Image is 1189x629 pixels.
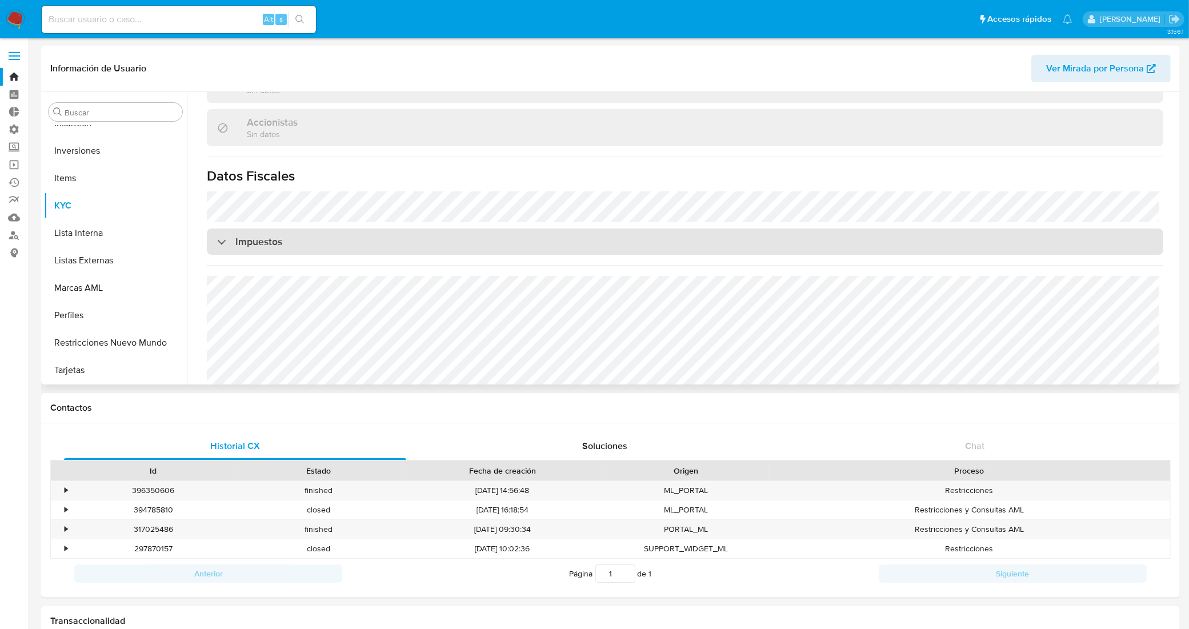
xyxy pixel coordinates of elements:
[401,539,603,558] div: [DATE] 10:02:36
[44,137,187,165] button: Inversiones
[50,402,1171,414] h1: Contactos
[44,247,187,274] button: Listas Externas
[247,129,298,139] p: Sin datos
[44,219,187,247] button: Lista Interna
[236,520,401,539] div: finished
[74,564,342,583] button: Anterior
[582,439,627,452] span: Soluciones
[288,11,311,27] button: search-icon
[401,520,603,539] div: [DATE] 09:30:34
[65,524,67,535] div: •
[42,12,316,27] input: Buscar usuario o caso...
[987,13,1051,25] span: Accesos rápidos
[965,439,984,452] span: Chat
[44,329,187,356] button: Restricciones Nuevo Mundo
[236,481,401,500] div: finished
[1031,55,1171,82] button: Ver Mirada por Persona
[570,564,652,583] span: Página de
[71,481,236,500] div: 396350606
[65,543,67,554] div: •
[207,167,1163,185] h1: Datos Fiscales
[44,302,187,329] button: Perfiles
[236,539,401,558] div: closed
[44,165,187,192] button: Items
[401,481,603,500] div: [DATE] 14:56:48
[649,568,652,579] span: 1
[50,615,1171,627] h1: Transaccionalidad
[603,481,768,500] div: ML_PORTAL
[603,539,768,558] div: SUPPORT_WIDGET_ML
[409,465,595,476] div: Fecha de creación
[207,109,1163,146] div: AccionistasSin datos
[53,107,62,117] button: Buscar
[65,107,178,118] input: Buscar
[1168,13,1180,25] a: Salir
[401,500,603,519] div: [DATE] 16:18:54
[50,63,146,74] h1: Información de Usuario
[768,481,1170,500] div: Restricciones
[611,465,760,476] div: Origen
[207,229,1163,255] div: Impuestos
[603,500,768,519] div: ML_PORTAL
[44,274,187,302] button: Marcas AML
[235,235,282,248] h3: Impuestos
[1100,14,1164,25] p: leandro.caroprese@mercadolibre.com
[71,520,236,539] div: 317025486
[247,85,317,95] p: Sin datos
[236,500,401,519] div: closed
[244,465,393,476] div: Estado
[768,520,1170,539] div: Restricciones y Consultas AML
[44,192,187,219] button: KYC
[210,439,260,452] span: Historial CX
[44,356,187,384] button: Tarjetas
[1063,14,1072,24] a: Notificaciones
[768,500,1170,519] div: Restricciones y Consultas AML
[264,14,273,25] span: Alt
[768,539,1170,558] div: Restricciones
[71,539,236,558] div: 297870157
[879,564,1147,583] button: Siguiente
[65,485,67,496] div: •
[603,520,768,539] div: PORTAL_ML
[247,116,298,129] h3: Accionistas
[776,465,1162,476] div: Proceso
[65,504,67,515] div: •
[1046,55,1144,82] span: Ver Mirada por Persona
[279,14,283,25] span: s
[79,465,228,476] div: Id
[71,500,236,519] div: 394785810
